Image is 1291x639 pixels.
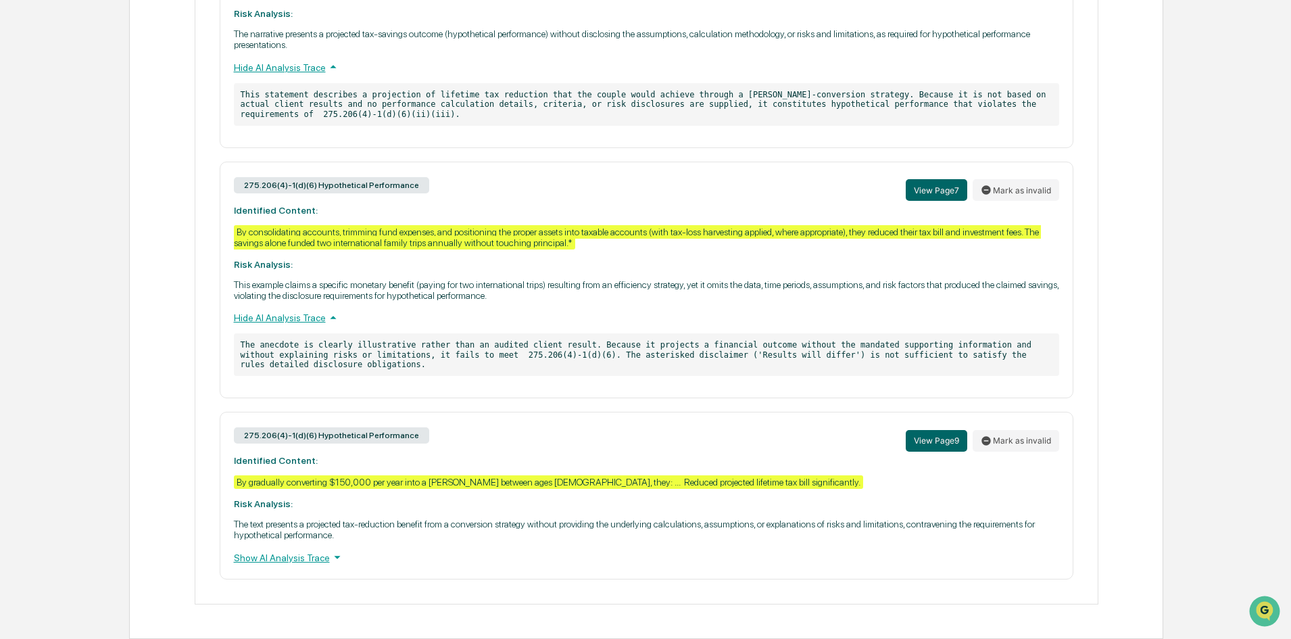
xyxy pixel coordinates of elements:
span: Preclearance [27,240,87,254]
strong: Identified Content: [234,205,318,216]
span: • [112,184,117,195]
button: View Page7 [906,179,967,201]
span: Pylon [135,299,164,309]
strong: Risk Analysis: [234,498,293,509]
div: 🗄️ [98,241,109,252]
a: 🔎Data Lookup [8,260,91,285]
a: 🗄️Attestations [93,235,173,259]
div: 🖐️ [14,241,24,252]
img: 8933085812038_c878075ebb4cc5468115_72.jpg [28,103,53,128]
div: 275.206(4)-1(d)(6) Hypothetical Performance [234,177,429,193]
p: This example claims a specific monetary benefit (paying for two international trips) resulting fr... [234,279,1059,301]
span: Data Lookup [27,266,85,279]
span: Attestations [112,240,168,254]
strong: Identified Content: [234,455,318,466]
p: The anecdote is clearly illustrative rather than an audited client result. Because it projects a ... [234,333,1059,376]
div: By gradually converting $150,000 per year into a [PERSON_NAME] between ages [DEMOGRAPHIC_DATA], t... [234,475,863,489]
div: Start new chat [61,103,222,117]
button: View Page9 [906,430,967,452]
p: How can we help? [14,28,246,50]
a: Powered byPylon [95,298,164,309]
span: [DATE] [120,184,147,195]
p: The narrative presents a projected tax-savings outcome (hypothetical performance) without disclos... [234,28,1059,50]
div: By consolidating accounts, trimming fund expenses, and positioning the proper assets into taxable... [234,225,1041,250]
a: 🖐️Preclearance [8,235,93,259]
img: 1746055101610-c473b297-6a78-478c-a979-82029cc54cd1 [14,103,38,128]
button: Start new chat [230,108,246,124]
div: Hide AI Analysis Trace [234,310,1059,325]
span: [PERSON_NAME] [42,184,109,195]
div: 🔎 [14,267,24,278]
iframe: Open customer support [1248,594,1284,631]
div: Show AI Analysis Trace [234,550,1059,565]
p: This statement describes a projection of lifetime tax reduction that the couple would achieve thr... [234,83,1059,126]
div: 275.206(4)-1(d)(6) Hypothetical Performance [234,427,429,444]
strong: Risk Analysis: [234,259,293,270]
button: Mark as invalid [973,179,1059,201]
div: We're available if you need us! [61,117,186,128]
p: The text presents a projected tax-reduction benefit from a conversion strategy without providing ... [234,519,1059,540]
div: Past conversations [14,150,91,161]
strong: Risk Analysis: [234,8,293,19]
button: See all [210,147,246,164]
div: Hide AI Analysis Trace [234,60,1059,74]
img: Joel Crampton [14,171,35,193]
button: Mark as invalid [973,430,1059,452]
